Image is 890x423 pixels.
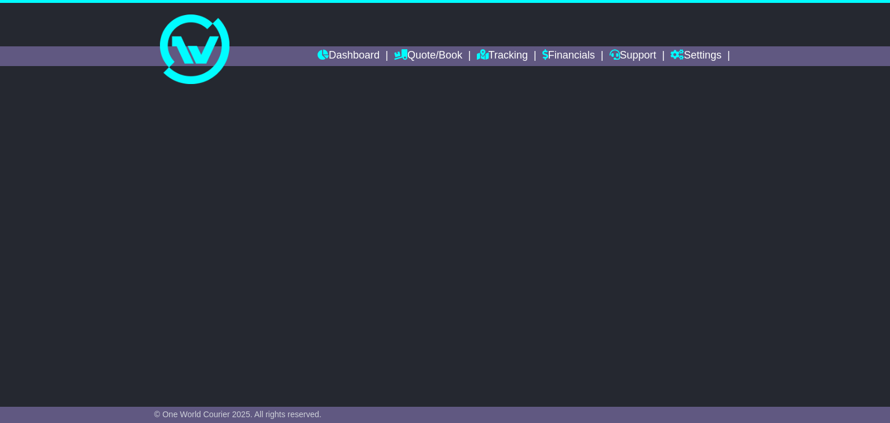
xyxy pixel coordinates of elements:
a: Support [610,46,656,66]
a: Quote/Book [394,46,462,66]
a: Financials [542,46,595,66]
a: Dashboard [318,46,380,66]
a: Tracking [477,46,528,66]
a: Settings [670,46,721,66]
span: © One World Courier 2025. All rights reserved. [154,410,322,419]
